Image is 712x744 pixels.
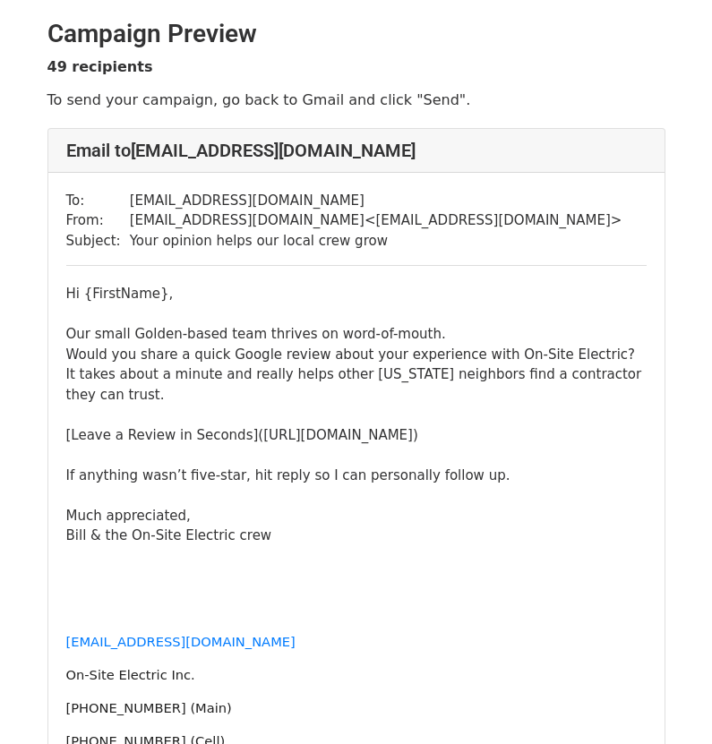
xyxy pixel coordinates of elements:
div: Hi {FirstName}, Our small Golden-based team thrives on word-of-mouth. Would you share a quick Goo... [66,284,647,546]
td: Your opinion helps our local crew grow [130,231,622,252]
span: On-Site Electric Inc. [66,667,195,682]
td: To: [66,191,130,211]
td: [EMAIL_ADDRESS][DOMAIN_NAME] [130,191,622,211]
span: [PHONE_NUMBER] (Main) [66,700,232,715]
h4: Email to [EMAIL_ADDRESS][DOMAIN_NAME] [66,140,647,161]
td: From: [66,210,130,231]
td: Subject: [66,231,130,252]
td: [EMAIL_ADDRESS][DOMAIN_NAME] < [EMAIL_ADDRESS][DOMAIN_NAME] > [130,210,622,231]
h2: Campaign Preview [47,19,665,49]
strong: 49 recipients [47,58,153,75]
p: To send your campaign, go back to Gmail and click "Send". [47,90,665,109]
a: [EMAIL_ADDRESS][DOMAIN_NAME] [66,634,296,649]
